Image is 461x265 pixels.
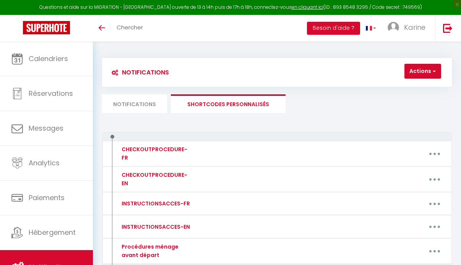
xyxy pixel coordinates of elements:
[102,94,167,113] li: Notifications
[29,228,76,237] span: Hébergement
[117,23,143,31] span: Chercher
[292,4,323,10] a: en cliquant ici
[120,223,190,231] div: INSTRUCTIONSACCES-EN
[29,193,65,202] span: Paiements
[443,23,453,33] img: logout
[120,199,190,208] div: INSTRUCTIONSACCES-FR
[29,54,68,63] span: Calendriers
[29,123,63,133] span: Messages
[404,23,425,32] span: Karine
[29,158,60,168] span: Analytics
[171,94,286,113] li: SHORTCODES PERSONNALISÉS
[23,21,70,34] img: Super Booking
[111,15,149,42] a: Chercher
[29,89,73,98] span: Réservations
[120,242,193,259] div: Procédures ménage avant départ
[404,64,441,79] button: Actions
[307,22,360,35] button: Besoin d'aide ?
[108,64,169,81] h3: Notifications
[382,15,435,42] a: ... Karine
[388,22,399,33] img: ...
[120,145,193,162] div: CHECKOUTPROCEDURE-FR
[120,171,193,187] div: CHECKOUTPROCEDURE-EN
